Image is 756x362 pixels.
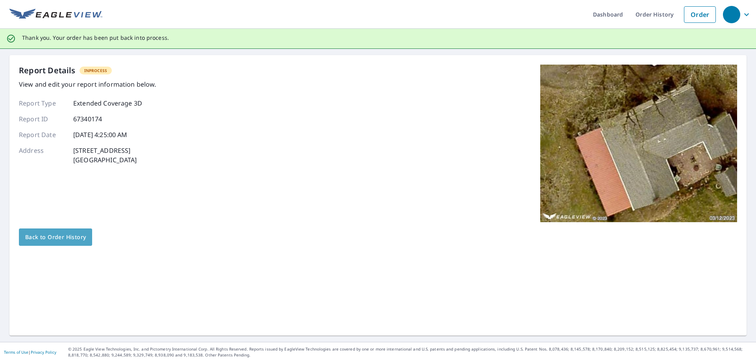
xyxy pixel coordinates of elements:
a: Privacy Policy [31,349,56,355]
p: 67340174 [73,114,102,124]
p: Thank you. Your order has been put back into process. [22,34,169,41]
img: Top image [540,65,737,222]
a: Back to Order History [19,228,92,246]
p: © 2025 Eagle View Technologies, Inc. and Pictometry International Corp. All Rights Reserved. Repo... [68,346,752,358]
p: [DATE] 4:25:00 AM [73,130,128,139]
p: Report Type [19,98,66,108]
span: InProcess [80,68,112,73]
img: EV Logo [9,9,102,20]
a: Terms of Use [4,349,28,355]
p: Report Date [19,130,66,139]
p: Report Details [19,65,76,76]
span: Back to Order History [25,232,86,242]
p: | [4,350,56,355]
a: Order [684,6,716,23]
p: Report ID [19,114,66,124]
p: View and edit your report information below. [19,80,156,89]
p: Address [19,146,66,165]
p: [STREET_ADDRESS] [GEOGRAPHIC_DATA] [73,146,137,165]
p: Extended Coverage 3D [73,98,142,108]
